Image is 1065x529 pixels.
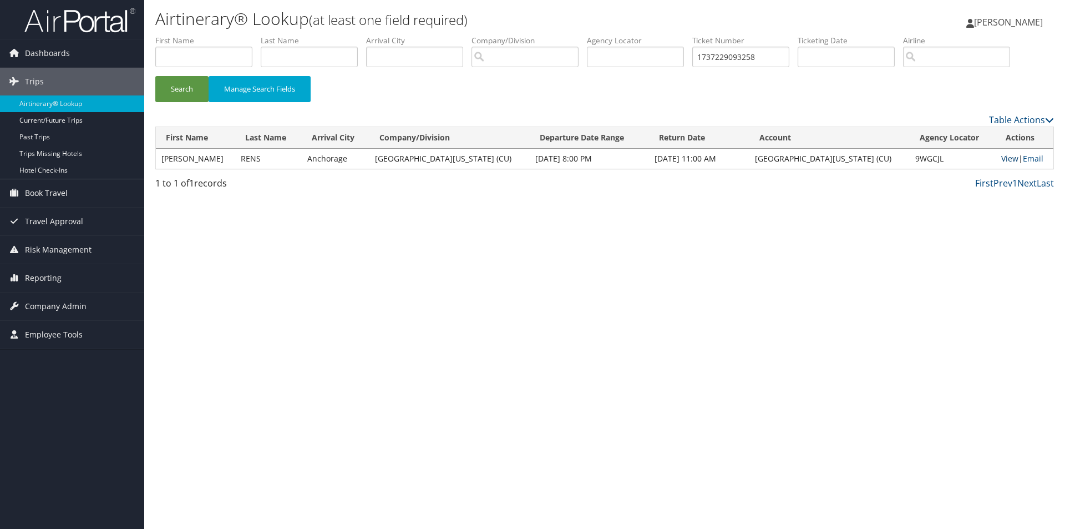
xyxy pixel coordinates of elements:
span: Dashboards [25,39,70,67]
th: Arrival City: activate to sort column ascending [302,127,370,149]
a: 1 [1012,177,1017,189]
a: Prev [993,177,1012,189]
label: Company/Division [471,35,587,46]
span: Trips [25,68,44,95]
th: Company/Division [369,127,530,149]
a: Table Actions [989,114,1054,126]
label: Agency Locator [587,35,692,46]
small: (at least one field required) [309,11,468,29]
h1: Airtinerary® Lookup [155,7,754,31]
td: | [996,149,1053,169]
span: Employee Tools [25,321,83,349]
label: Ticket Number [692,35,798,46]
a: Email [1023,153,1043,164]
button: Search [155,76,209,102]
span: [PERSON_NAME] [974,16,1043,28]
span: Risk Management [25,236,92,264]
th: Return Date: activate to sort column ascending [649,127,749,149]
th: Departure Date Range: activate to sort column ascending [530,127,649,149]
span: Reporting [25,264,62,292]
td: RENS [235,149,301,169]
label: First Name [155,35,261,46]
label: Arrival City [366,35,471,46]
td: [DATE] 11:00 AM [649,149,749,169]
img: airportal-logo.png [24,7,135,33]
button: Manage Search Fields [209,76,311,102]
span: Book Travel [25,179,68,207]
span: 1 [189,177,194,189]
span: Company Admin [25,293,87,320]
td: [GEOGRAPHIC_DATA][US_STATE] (CU) [749,149,910,169]
div: 1 to 1 of records [155,177,368,195]
a: First [975,177,993,189]
td: [DATE] 8:00 PM [530,149,649,169]
td: [GEOGRAPHIC_DATA][US_STATE] (CU) [369,149,530,169]
td: [PERSON_NAME] [156,149,235,169]
a: View [1001,153,1018,164]
th: First Name: activate to sort column ascending [156,127,235,149]
th: Agency Locator: activate to sort column ascending [910,127,996,149]
label: Ticketing Date [798,35,903,46]
td: 9WGCJL [910,149,996,169]
a: Last [1037,177,1054,189]
label: Airline [903,35,1018,46]
a: [PERSON_NAME] [966,6,1054,39]
a: Next [1017,177,1037,189]
span: Travel Approval [25,208,83,235]
th: Last Name: activate to sort column ascending [235,127,301,149]
label: Last Name [261,35,366,46]
td: Anchorage [302,149,370,169]
th: Account: activate to sort column ascending [749,127,910,149]
th: Actions [996,127,1053,149]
